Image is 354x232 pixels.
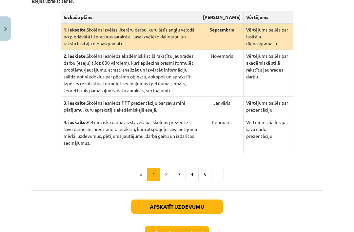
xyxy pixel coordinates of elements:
td: Vērtējums ballēs par sava darba prezentāciju [244,116,293,153]
td: Vērtējums ballēs par lasītāja dienasgrāmatu. [244,24,293,50]
td: Skolēns izvēlas literāru darbu, kuru lasīs angļu valodā no piedāvātā literatūras saraksta. Lasa i... [61,24,200,50]
th: [PERSON_NAME] [200,11,244,24]
td: Skolēns iesniedz akadēmiskā stilā rakstītu jaunrades darbu (eseju) (līdz 800 vārdiem), kurš aplie... [61,50,200,97]
strong: 1. ieksaite. [64,27,87,32]
p: Februāris [203,119,241,126]
td: Vērtējums ballēs par prezentāciju. [244,97,293,116]
img: icon-close-lesson-0947bae3869378f0d4975bcd49f059093ad1ed9edebbc8119c70593378902aed.svg [4,27,7,31]
nav: Page navigation example [31,168,323,181]
button: 4 [186,168,199,181]
p: Pētnieciskā darba aizstāvēšana. Skolēns prezentē savu darbu. Iesniedz audio ierakstu, kurā atspog... [64,119,198,146]
button: 1 [147,168,160,181]
strong: Septembris [209,27,234,32]
strong: 2. ieskiate. [64,53,87,59]
strong: 3. ieskaite. [64,100,87,106]
td: Skolēns iesniedz PPT prezentāciju par savu mini pētījumu, kuru aprakstījis akadēmiskajā esejā. [61,97,200,116]
button: Apskatīt uzdevumu [131,200,223,214]
button: 2 [160,168,173,181]
strong: 4. ieskaite. [64,119,87,125]
button: 3 [173,168,186,181]
td: Janvāris [200,97,244,116]
td: Novembris [200,50,244,97]
button: » [211,168,224,181]
th: Ieskašu plāns [61,11,200,24]
th: Vērtējums [244,11,293,24]
td: Vērtējums ballēs par akadēmiskā stilā rakstītu jaunrades darbu. [244,50,293,97]
button: 5 [198,168,211,181]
